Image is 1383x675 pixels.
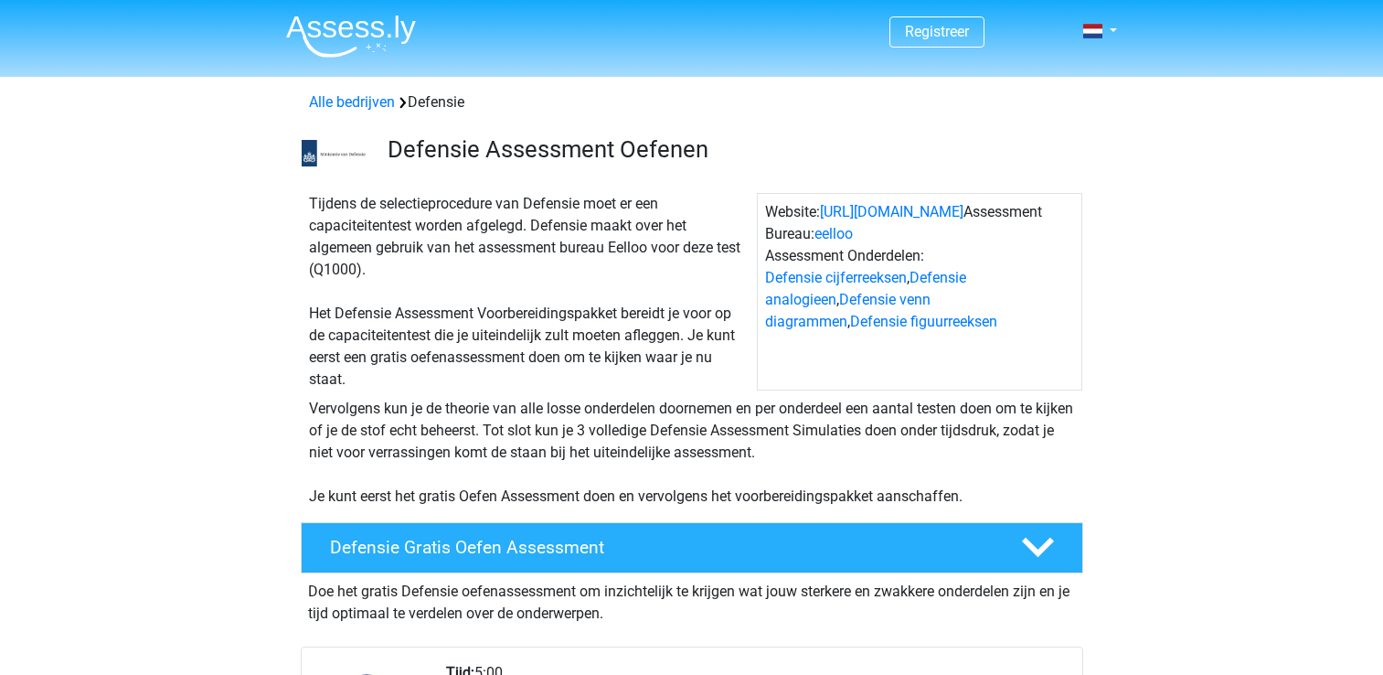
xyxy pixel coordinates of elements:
div: Tijdens de selectieprocedure van Defensie moet er een capaciteitentest worden afgelegd. Defensie ... [302,193,757,391]
div: Doe het gratis Defensie oefenassessment om inzichtelijk te krijgen wat jouw sterkere en zwakkere ... [301,573,1083,625]
a: Defensie figuurreeksen [850,313,997,330]
a: eelloo [814,225,853,242]
div: Website: Assessment Bureau: Assessment Onderdelen: , , , [757,193,1082,391]
img: Assessly [286,15,416,58]
div: Defensie [302,91,1082,113]
h4: Defensie Gratis Oefen Assessment [330,537,992,558]
a: Alle bedrijven [309,93,395,111]
a: [URL][DOMAIN_NAME] [820,203,963,220]
a: Defensie cijferreeksen [765,269,907,286]
a: Defensie analogieen [765,269,966,308]
a: Registreer [905,23,969,40]
a: Defensie venn diagrammen [765,291,931,330]
h3: Defensie Assessment Oefenen [388,135,1069,164]
a: Defensie Gratis Oefen Assessment [293,522,1090,573]
div: Vervolgens kun je de theorie van alle losse onderdelen doornemen en per onderdeel een aantal test... [302,398,1082,508]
